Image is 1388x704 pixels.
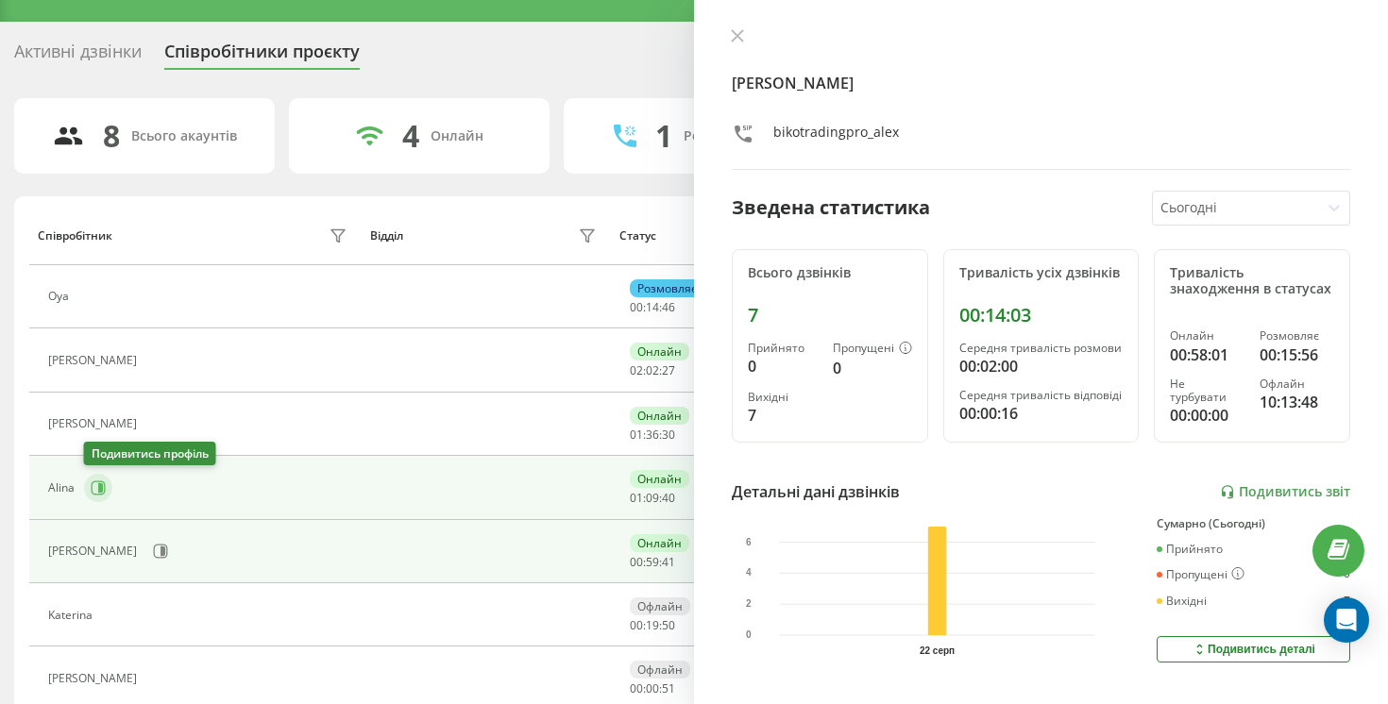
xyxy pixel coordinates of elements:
span: 01 [630,490,643,506]
div: bikotradingpro_alex [773,123,899,150]
div: 7 [1344,595,1350,608]
span: 46 [662,299,675,315]
div: [PERSON_NAME] [48,672,142,685]
div: Онлайн [630,407,689,425]
span: 02 [646,362,659,378]
span: 40 [662,490,675,506]
div: Активні дзвінки [14,42,142,71]
div: Прийнято [748,342,818,355]
div: : : [630,619,675,632]
div: Офлайн [630,597,690,615]
div: [PERSON_NAME] [48,417,142,430]
span: 14 [646,299,659,315]
text: 2 [746,599,752,610]
div: Вихідні [1157,595,1207,608]
div: : : [630,492,675,505]
div: 00:02:00 [959,355,1124,377]
div: 00:15:56 [1260,344,1334,366]
span: 00 [646,680,659,696]
div: 0 [748,355,818,377]
div: Онлайн [431,128,483,144]
div: Подивитись профіль [84,442,216,465]
div: 10:13:48 [1260,391,1334,413]
div: Співробітник [38,229,112,243]
div: Пропущені [833,342,912,357]
div: Середня тривалість відповіді [959,389,1124,402]
div: Зведена статистика [732,193,930,222]
div: Офлайн [1260,377,1334,391]
span: 59 [646,554,659,570]
div: Онлайн [1170,329,1244,343]
div: 0 [833,357,912,379]
div: [PERSON_NAME] [48,354,142,367]
div: Подивитись деталі [1192,642,1315,657]
span: 02 [630,362,643,378]
div: Всього акаунтів [131,128,237,144]
div: : : [630,364,675,377]
span: 00 [630,554,643,570]
div: Прийнято [1157,543,1223,556]
div: Детальні дані дзвінків [732,480,900,503]
span: 19 [646,617,659,633]
div: [PERSON_NAME] [48,545,142,558]
div: Тривалість усіх дзвінків [959,265,1124,281]
text: 22 серп [920,645,955,656]
div: Вихідні [748,391,818,404]
div: Розмовляють [684,128,775,144]
div: Не турбувати [1170,377,1244,405]
div: Офлайн [630,661,690,679]
h4: [PERSON_NAME] [732,72,1350,94]
div: Розмовляє [1260,329,1334,343]
div: Oya [48,290,74,303]
div: Середня тривалість розмови [959,342,1124,355]
span: 51 [662,680,675,696]
span: 00 [630,299,643,315]
text: 4 [746,568,752,578]
div: 00:14:03 [959,304,1124,327]
div: 00:58:01 [1170,344,1244,366]
span: 30 [662,427,675,443]
span: 41 [662,554,675,570]
div: 7 [748,304,912,327]
div: 8 [103,118,120,154]
span: 27 [662,362,675,378]
div: 1 [655,118,672,154]
div: Відділ [370,229,403,243]
div: Онлайн [630,343,689,360]
button: Подивитись деталі [1157,636,1350,662]
div: Всього дзвінків [748,265,912,281]
div: Тривалість знаходження в статусах [1170,265,1334,297]
div: 4 [402,118,419,154]
div: Розмовляє [630,279,704,297]
div: Alina [48,481,79,494]
div: 00:00:16 [959,402,1124,425]
div: : : [630,682,675,696]
div: Онлайн [630,470,689,488]
div: : : [630,556,675,569]
div: Katerina [48,609,97,622]
div: Сумарно (Сьогодні) [1157,517,1350,530]
div: Онлайн [630,534,689,552]
span: 00 [630,680,643,696]
span: 50 [662,617,675,633]
div: Open Intercom Messenger [1324,597,1369,643]
text: 6 [746,537,752,547]
span: 36 [646,427,659,443]
div: : : [630,301,675,314]
text: 0 [746,630,752,641]
span: 09 [646,490,659,506]
span: 00 [630,617,643,633]
div: Статус [619,229,656,243]
div: : : [630,428,675,442]
div: 7 [748,404,818,427]
a: Подивитись звіт [1220,484,1350,500]
div: Пропущені [1157,567,1244,582]
div: Співробітники проєкту [164,42,360,71]
div: 00:00:00 [1170,404,1244,427]
span: 01 [630,427,643,443]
